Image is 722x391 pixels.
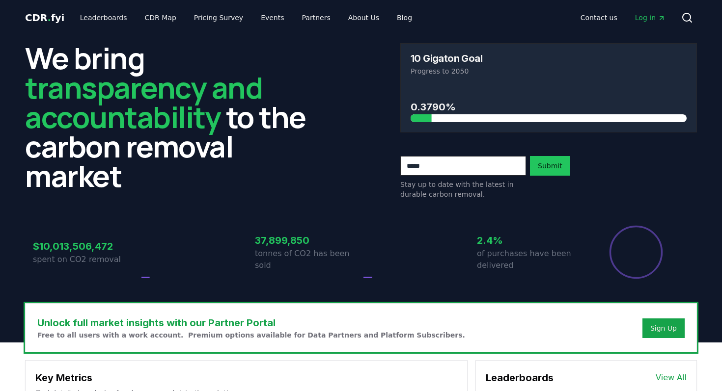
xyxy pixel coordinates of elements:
[642,318,685,338] button: Sign Up
[389,9,420,26] a: Blog
[477,248,583,271] p: of purchases have been delivered
[25,12,64,24] span: CDR fyi
[253,9,292,26] a: Events
[340,9,387,26] a: About Us
[72,9,135,26] a: Leaderboards
[35,370,457,385] h3: Key Metrics
[411,66,687,76] p: Progress to 2050
[627,9,673,26] a: Log in
[609,225,664,280] div: Percentage of sales delivered
[294,9,338,26] a: Partners
[400,180,526,199] p: Stay up to date with the latest in durable carbon removal.
[530,156,570,176] button: Submit
[255,248,361,271] p: tonnes of CO2 has been sold
[573,9,673,26] nav: Main
[573,9,625,26] a: Contact us
[37,315,465,330] h3: Unlock full market insights with our Partner Portal
[25,43,322,190] h2: We bring to the carbon removal market
[33,239,139,254] h3: $10,013,506,472
[656,372,687,384] a: View All
[25,67,262,137] span: transparency and accountability
[37,330,465,340] p: Free to all users with a work account. Premium options available for Data Partners and Platform S...
[486,370,554,385] h3: Leaderboards
[72,9,420,26] nav: Main
[635,13,666,23] span: Log in
[255,233,361,248] h3: 37,899,850
[137,9,184,26] a: CDR Map
[411,53,482,63] h3: 10 Gigaton Goal
[411,100,687,114] h3: 0.3790%
[186,9,251,26] a: Pricing Survey
[33,254,139,265] p: spent on CO2 removal
[25,11,64,25] a: CDR.fyi
[477,233,583,248] h3: 2.4%
[48,12,51,24] span: .
[650,323,677,333] a: Sign Up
